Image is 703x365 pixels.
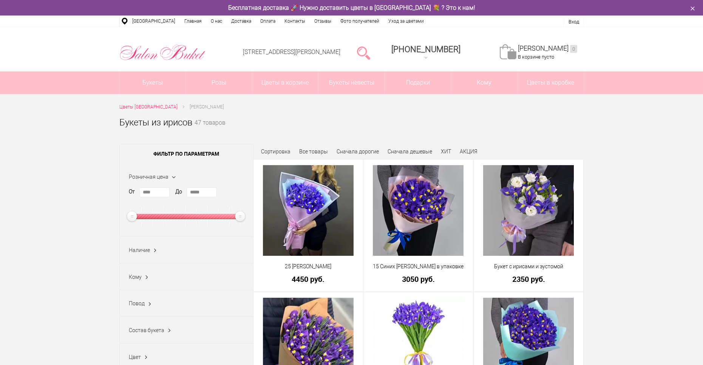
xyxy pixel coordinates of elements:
[120,71,186,94] a: Букеты
[129,188,135,196] label: От
[129,327,164,333] span: Состав букета
[128,15,180,27] a: [GEOGRAPHIC_DATA]
[441,148,451,155] a: ХИТ
[337,148,379,155] a: Сначала дорогие
[310,15,336,27] a: Отзывы
[190,104,224,110] span: [PERSON_NAME]
[120,144,253,163] span: Фильтр по параметрам
[180,15,206,27] a: Главная
[129,174,168,180] span: Розничная цена
[195,120,226,138] small: 47 товаров
[258,275,358,283] a: 4450 руб.
[119,116,192,129] h1: Букеты из ирисов
[385,71,451,94] a: Подарки
[518,54,554,60] span: В корзине пусто
[479,275,579,283] a: 2350 руб.
[391,45,460,54] span: [PHONE_NUMBER]
[368,263,468,271] a: 15 Синих [PERSON_NAME] в упаковке
[384,15,428,27] a: Уход за цветами
[227,15,256,27] a: Доставка
[261,148,290,155] span: Сортировка
[175,188,182,196] label: До
[569,19,579,25] a: Вход
[186,71,252,94] a: Розы
[460,148,477,155] a: АКЦИЯ
[252,71,318,94] a: Цветы в корзине
[518,71,584,94] a: Цветы в коробке
[299,148,328,155] a: Все товары
[114,4,590,12] div: Бесплатная доставка 🚀 Нужно доставить цветы в [GEOGRAPHIC_DATA] 💐 ? Это к нам!
[119,103,178,111] a: Цветы [GEOGRAPHIC_DATA]
[129,274,142,280] span: Кому
[258,263,358,271] a: 25 [PERSON_NAME]
[479,263,579,271] a: Букет с ирисами и эустомой
[570,45,577,53] ins: 0
[388,148,432,155] a: Сначала дешевые
[243,48,340,56] a: [STREET_ADDRESS][PERSON_NAME]
[387,42,465,63] a: [PHONE_NUMBER]
[129,247,150,253] span: Наличие
[119,104,178,110] span: Цветы [GEOGRAPHIC_DATA]
[336,15,384,27] a: Фото получателей
[263,165,354,256] img: 25 Синих Ирисов
[206,15,227,27] a: О нас
[451,71,517,94] span: Кому
[129,354,141,360] span: Цвет
[256,15,280,27] a: Оплата
[129,300,145,306] span: Повод
[518,44,577,53] a: [PERSON_NAME]
[119,43,206,62] img: Цветы Нижний Новгород
[368,275,468,283] a: 3050 руб.
[483,165,574,256] img: Букет с ирисами и эустомой
[373,165,464,256] img: 15 Синих Ирисов в упаковке
[318,71,385,94] a: Букеты невесты
[280,15,310,27] a: Контакты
